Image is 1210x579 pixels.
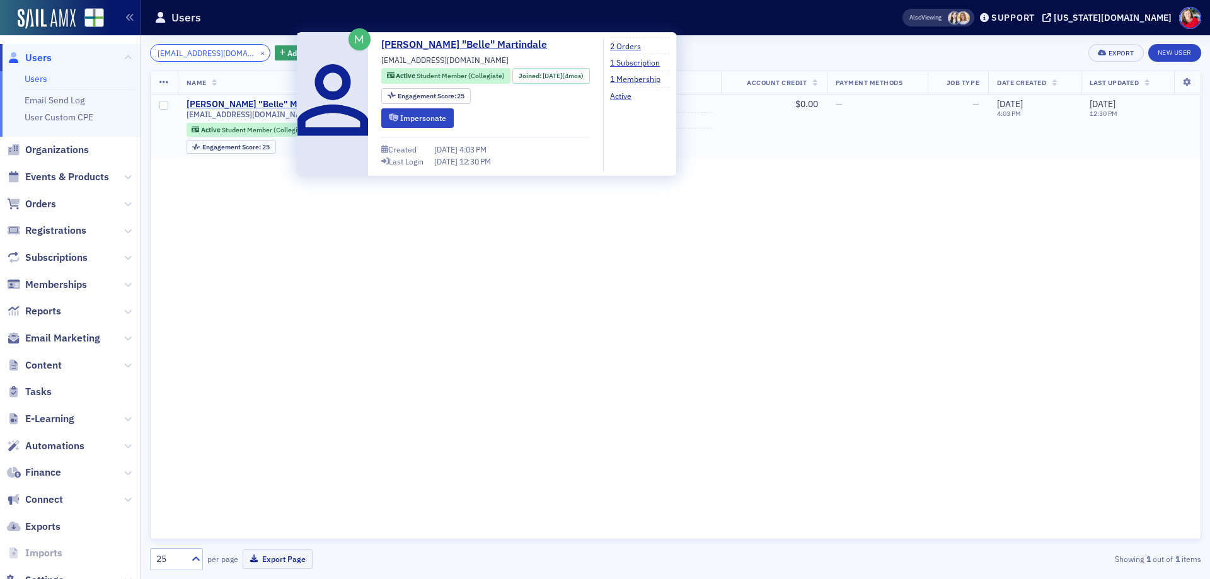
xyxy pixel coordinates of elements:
a: Exports [7,520,60,534]
span: E-Learning [25,412,74,426]
time: 12:30 PM [1090,109,1117,118]
h1: Users [171,10,201,25]
div: Also [909,13,921,21]
span: [DATE] [434,156,459,166]
strong: 1 [1144,553,1153,565]
img: SailAMX [18,9,76,29]
button: [US_STATE][DOMAIN_NAME] [1042,13,1176,22]
a: 1 Subscription [610,57,669,68]
span: — [972,98,979,110]
time: 4:03 PM [997,109,1021,118]
span: Finance [25,466,61,479]
span: $0.00 [795,98,818,110]
div: Created [388,146,417,153]
span: Organizations [25,143,89,157]
label: per page [207,553,238,565]
input: Search… [150,44,270,62]
div: 25 [202,144,270,151]
span: Name [187,78,207,87]
a: Memberships [7,278,87,292]
span: 4:03 PM [459,144,487,154]
span: Events & Products [25,170,109,184]
span: Viewing [909,13,942,22]
a: Organizations [7,143,89,157]
div: (4mos) [543,71,584,81]
div: Last Login [389,158,423,165]
span: Tasks [25,385,52,399]
a: Automations [7,439,84,453]
span: 12:30 PM [459,156,491,166]
button: AddFilter [275,45,326,61]
div: [US_STATE][DOMAIN_NAME] [1054,12,1172,23]
span: [DATE] [543,71,562,80]
a: Content [7,358,62,372]
span: Job Type [947,78,979,87]
span: [DATE] [1090,98,1115,110]
a: Email Send Log [25,95,84,106]
a: Events & Products [7,170,109,184]
a: Orders [7,197,56,211]
span: Profile [1179,7,1201,29]
a: Email Marketing [7,331,100,345]
span: Student Member (Collegiate) [417,71,505,80]
a: Finance [7,466,61,479]
a: E-Learning [7,412,74,426]
span: Add Filter [287,47,321,59]
a: 2 Orders [610,40,650,52]
span: Engagement Score : [398,91,458,100]
a: [PERSON_NAME] "Belle" Martindale [381,37,556,52]
a: New User [1148,44,1201,62]
span: Active [201,125,222,134]
a: Active [610,90,641,101]
span: Connect [25,493,63,507]
span: [DATE] [434,144,459,154]
div: Export [1109,50,1134,57]
a: Subscriptions [7,251,88,265]
div: Active: Active: Student Member (Collegiate) [381,68,510,84]
a: Reports [7,304,61,318]
button: Impersonate [381,108,454,128]
div: Support [991,12,1035,23]
button: Export Page [243,549,313,569]
span: Automations [25,439,84,453]
div: Engagement Score: 25 [187,140,276,154]
span: Student Member (Collegiate) [222,125,310,134]
strong: 1 [1173,553,1182,565]
span: Account Credit [747,78,807,87]
div: Joined: 2025-03-13 00:00:00 [512,68,589,84]
span: — [836,98,843,110]
a: Imports [7,546,62,560]
a: Users [7,51,52,65]
div: Engagement Score: 25 [381,88,471,104]
div: 25 [156,553,184,566]
span: Bethany Booth [957,11,970,25]
span: Joined : [519,71,543,81]
span: Engagement Score : [202,142,262,151]
span: Users [25,51,52,65]
button: Export [1088,44,1143,62]
img: SailAMX [84,8,104,28]
span: [EMAIL_ADDRESS][DOMAIN_NAME] [187,110,314,119]
span: Payment Methods [836,78,903,87]
span: Sarah Lowery [948,11,961,25]
span: Exports [25,520,60,534]
span: Content [25,358,62,372]
span: Date Created [997,78,1046,87]
a: Users [25,73,47,84]
span: Imports [25,546,62,560]
a: Registrations [7,224,86,238]
div: Showing out of items [860,553,1201,565]
a: 1 Membership [610,73,670,84]
a: View Homepage [76,8,104,30]
a: [PERSON_NAME] "Belle" Martindale [187,99,334,110]
span: Registrations [25,224,86,238]
span: Email Marketing [25,331,100,345]
div: Active: Active: Student Member (Collegiate) [187,123,316,137]
span: Memberships [25,278,87,292]
span: [EMAIL_ADDRESS][DOMAIN_NAME] [381,54,509,66]
span: Reports [25,304,61,318]
a: Connect [7,493,63,507]
span: Subscriptions [25,251,88,265]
